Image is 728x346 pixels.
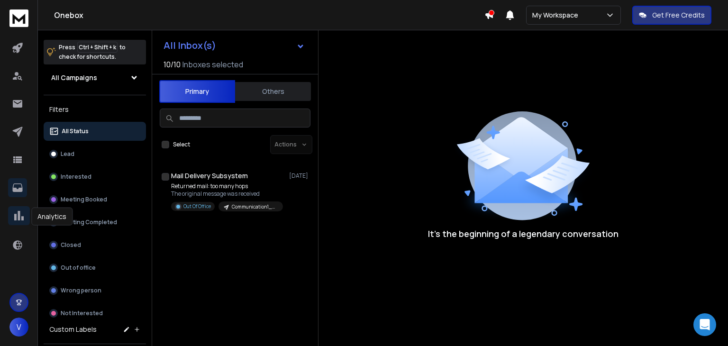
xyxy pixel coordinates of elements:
[61,287,101,294] p: Wrong person
[44,213,146,232] button: Meeting Completed
[235,81,311,102] button: Others
[652,10,705,20] p: Get Free Credits
[164,41,216,50] h1: All Inbox(s)
[171,190,283,198] p: The original message was received
[171,171,248,181] h1: Mail Delivery Subsystem
[182,59,243,70] h3: Inboxes selected
[44,304,146,323] button: Not Interested
[49,325,97,334] h3: Custom Labels
[44,258,146,277] button: Out of office
[44,122,146,141] button: All Status
[9,318,28,337] button: V
[54,9,484,21] h1: Onebox
[183,203,211,210] p: Out Of Office
[61,310,103,317] p: Not Interested
[693,313,716,336] div: Open Intercom Messenger
[632,6,711,25] button: Get Free Credits
[159,80,235,103] button: Primary
[532,10,582,20] p: My Workspace
[44,68,146,87] button: All Campaigns
[61,219,117,226] p: Meeting Completed
[44,190,146,209] button: Meeting Booked
[173,141,190,148] label: Select
[9,9,28,27] img: logo
[232,203,277,210] p: Communication1_Handyman
[61,150,74,158] p: Lead
[31,208,73,226] div: Analytics
[428,227,619,240] p: It’s the beginning of a legendary conversation
[61,241,81,249] p: Closed
[51,73,97,82] h1: All Campaigns
[44,167,146,186] button: Interested
[77,42,118,53] span: Ctrl + Shift + k
[61,173,91,181] p: Interested
[44,145,146,164] button: Lead
[59,43,126,62] p: Press to check for shortcuts.
[62,127,89,135] p: All Status
[171,182,283,190] p: Returned mail: too many hops
[44,103,146,116] h3: Filters
[61,196,107,203] p: Meeting Booked
[44,281,146,300] button: Wrong person
[61,264,96,272] p: Out of office
[156,36,312,55] button: All Inbox(s)
[44,236,146,255] button: Closed
[164,59,181,70] span: 10 / 10
[289,172,310,180] p: [DATE]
